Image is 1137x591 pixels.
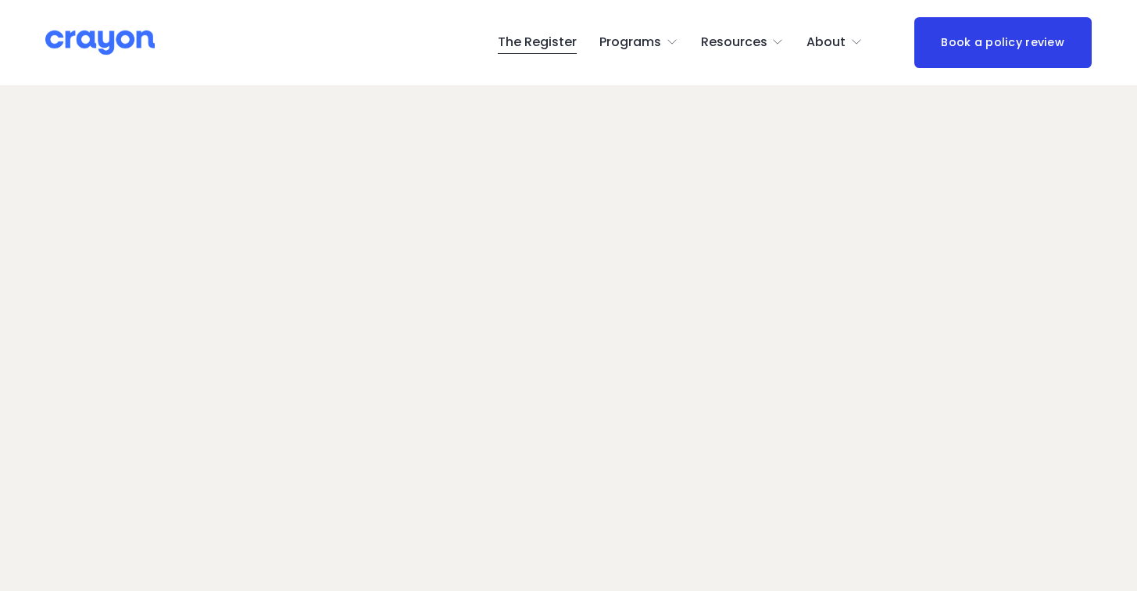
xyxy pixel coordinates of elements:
a: folder dropdown [599,30,678,55]
img: Crayon [45,29,155,56]
a: folder dropdown [701,30,785,55]
a: folder dropdown [806,30,863,55]
a: The Register [498,30,577,55]
span: About [806,31,846,54]
a: Book a policy review [914,17,1092,68]
span: Programs [599,31,661,54]
span: Resources [701,31,767,54]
